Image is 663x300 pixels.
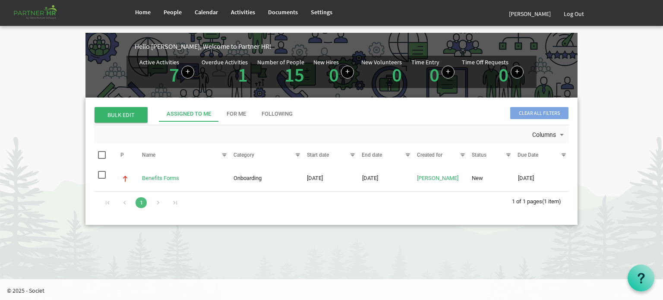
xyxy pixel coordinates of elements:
[417,175,458,181] a: [PERSON_NAME]
[135,8,151,16] span: Home
[429,63,439,87] a: 0
[142,175,179,181] a: Benefits Forms
[195,8,218,16] span: Calendar
[514,168,569,189] td: 8/29/2025 column header Due Date
[472,152,486,158] span: Status
[120,152,124,158] span: P
[468,168,514,189] td: New column header Status
[136,197,147,208] a: Goto Page 1
[313,59,354,85] div: People hired in the last 7 days
[557,2,590,26] a: Log Out
[499,63,508,87] a: 0
[257,59,304,65] div: Number of People
[531,129,557,140] span: Columns
[181,66,194,79] a: Create a new Activity
[169,196,181,208] div: Go to last page
[392,63,402,87] a: 0
[284,63,304,87] a: 15
[102,196,114,208] div: Go to first page
[142,152,155,158] span: Name
[512,198,542,205] span: 1 of 1 pages
[462,59,508,65] div: Time Off Requests
[411,59,455,85] div: Number of Time Entries
[138,168,230,189] td: Benefits Forms is template cell column header Name
[152,196,164,208] div: Go to next page
[94,168,112,189] td: checkbox
[530,129,568,141] button: Columns
[411,59,439,65] div: Time Entry
[442,66,455,79] a: Log hours
[234,152,254,158] span: Category
[227,110,246,118] div: For Me
[257,59,306,85] div: Total number of active people in Partner HR
[268,8,298,16] span: Documents
[164,8,182,16] span: People
[542,198,561,205] span: (1 item)
[502,2,557,26] a: [PERSON_NAME]
[329,63,339,87] a: 0
[139,59,194,85] div: Number of active Activities in Partner HR
[512,192,569,210] div: 1 of 1 pages (1 item)
[7,286,663,295] p: © 2025 - Societ
[358,168,413,189] td: 8/29/2025 column header End date
[361,59,404,85] div: Volunteer hired in the last 7 days
[307,152,329,158] span: Start date
[462,59,524,85] div: Number of active time off requests
[231,8,255,16] span: Activities
[238,63,248,87] a: 1
[303,168,358,189] td: 8/27/2025 column header Start date
[518,152,538,158] span: Due Date
[362,152,382,158] span: End date
[230,168,303,189] td: Onboarding column header Category
[159,106,634,122] div: tab-header
[202,59,248,65] div: Overdue Activities
[510,107,568,119] span: Clear all filters
[413,168,468,189] td: Fernando Domingo is template cell column header Created for
[262,110,293,118] div: Following
[95,107,148,123] span: BULK EDIT
[202,59,250,85] div: Activities assigned to you for which the Due Date is passed
[169,63,179,87] a: 7
[341,66,354,79] a: Add new person to Partner HR
[313,59,339,65] div: New Hires
[112,168,138,189] td: is template cell column header P
[119,196,130,208] div: Go to previous page
[139,59,179,65] div: Active Activities
[511,66,524,79] a: Create a new time off request
[530,125,568,143] div: Columns
[135,41,578,51] div: Hello [PERSON_NAME], Welcome to Partner HR!
[361,59,402,65] div: New Volunteers
[121,175,129,183] img: High Priority
[311,8,332,16] span: Settings
[167,110,211,118] div: Assigned To Me
[417,152,442,158] span: Created for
